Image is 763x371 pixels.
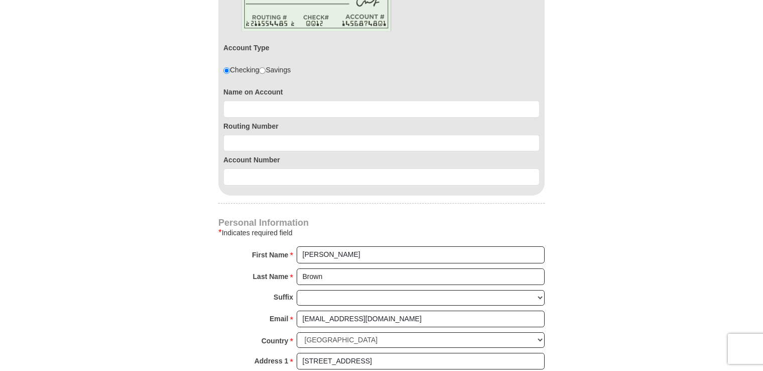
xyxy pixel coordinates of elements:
[223,43,270,53] label: Account Type
[262,334,289,348] strong: Country
[252,248,288,262] strong: First Name
[270,312,288,326] strong: Email
[253,269,289,284] strong: Last Name
[255,354,289,368] strong: Address 1
[223,87,540,97] label: Name on Account
[223,65,291,75] div: Checking Savings
[223,155,540,165] label: Account Number
[218,227,545,239] div: Indicates required field
[223,121,540,131] label: Routing Number
[274,290,293,304] strong: Suffix
[218,219,545,227] h4: Personal Information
